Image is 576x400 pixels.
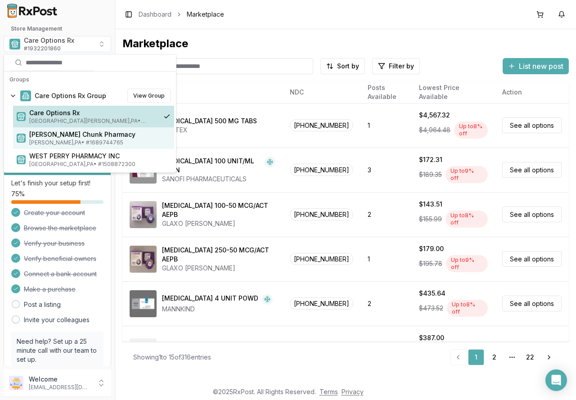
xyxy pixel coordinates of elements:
a: See all options [502,296,562,311]
div: [MEDICAL_DATA] 4 UNIT POWD [162,294,258,305]
p: Need help? Set up a 25 minute call with our team to set up. [17,337,98,364]
td: 2 [360,192,412,237]
div: $435.64 [419,289,445,298]
img: RxPost Logo [4,4,61,18]
a: Dashboard [139,10,171,19]
div: GLAXO [PERSON_NAME] [162,264,275,273]
span: [GEOGRAPHIC_DATA][PERSON_NAME] , PA • # 1932201860 [29,117,156,125]
div: Open Intercom Messenger [545,369,567,391]
span: # 1932201860 [24,45,61,52]
a: List new post [503,63,569,72]
a: Go to next page [540,349,558,365]
button: List new post [503,58,569,74]
a: See all options [502,207,562,222]
a: See all options [502,162,562,178]
div: [MEDICAL_DATA] 100-50 MCG/ACT AEPB [162,201,275,219]
span: Connect a bank account [24,270,97,279]
th: NDC [283,81,360,103]
td: 2 [360,326,412,378]
span: $195.78 [419,259,442,268]
div: $179.00 [419,244,444,253]
span: [PERSON_NAME] Chunk Pharmacy [29,130,171,139]
span: [PHONE_NUMBER] [290,208,353,220]
nav: pagination [450,349,558,365]
div: Marketplace [122,36,569,51]
a: Privacy [342,388,364,396]
td: 1 [360,237,412,281]
button: View Group [127,89,171,103]
div: Showing 1 to 15 of 316 entries [133,353,211,362]
div: APOTEX [162,126,257,135]
span: [PHONE_NUMBER] [290,297,353,310]
a: See all options [502,117,562,133]
th: Drug Name [122,81,283,103]
a: Invite your colleagues [24,315,90,324]
div: Up to 9 % off [446,255,488,272]
a: 2 [486,349,502,365]
div: $4,567.32 [419,111,450,120]
div: $172.31 [419,155,442,164]
span: $4,964.48 [419,126,450,135]
span: Care Options Rx [29,108,156,117]
th: Action [495,81,569,103]
div: SANOFI PHARMACEUTICALS [162,175,275,184]
span: [PHONE_NUMBER] [290,119,353,131]
span: Browse the marketplace [24,224,96,233]
span: WEST PERRY PHARMACY INC [29,152,171,161]
p: [EMAIL_ADDRESS][DOMAIN_NAME] [29,384,91,391]
span: [PHONE_NUMBER] [290,253,353,265]
p: Welcome [29,375,91,384]
img: Advair Diskus 250-50 MCG/ACT AEPB [130,246,157,273]
span: Create your account [24,208,85,217]
a: 1 [468,349,484,365]
span: Sort by [337,62,359,71]
div: Up to 8 % off [445,211,488,228]
h2: Store Management [4,25,111,32]
img: Altrixa TABS [130,338,157,365]
a: See all options [502,251,562,267]
span: Filter by [389,62,414,71]
span: $473.52 [419,304,443,313]
span: [PERSON_NAME] , PA • # 1689744765 [29,139,171,146]
div: [MEDICAL_DATA] 250-50 MCG/ACT AEPB [162,246,275,264]
span: Verify beneficial owners [24,254,96,263]
div: [MEDICAL_DATA] 500 MG TABS [162,117,257,126]
img: Advair Diskus 100-50 MCG/ACT AEPB [130,201,157,228]
div: Up to 8 % off [447,300,488,317]
p: Let's finish your setup first! [11,179,103,188]
a: Terms [319,388,338,396]
button: Filter by [372,58,420,74]
a: Post a listing [24,300,61,309]
span: Make a purchase [24,285,76,294]
div: $143.51 [419,200,442,209]
span: List new post [519,61,563,72]
span: $189.35 [419,170,442,179]
td: 1 [360,103,412,148]
div: Up to 8 % off [454,121,488,139]
button: Select a view [4,36,111,52]
span: Care Options Rx [24,36,74,45]
div: GLAXO [PERSON_NAME] [162,219,275,228]
span: Care Options Rx Group [35,91,106,100]
div: Up to 9 % off [445,166,488,183]
th: Posts Available [360,81,412,103]
span: Marketplace [187,10,224,19]
a: 22 [522,349,538,365]
div: [MEDICAL_DATA] 100 UNIT/ML SOPN [162,157,261,175]
span: [GEOGRAPHIC_DATA] , PA • # 1508872300 [29,161,171,168]
span: 75 % [11,189,25,198]
td: 3 [360,148,412,192]
img: User avatar [9,376,23,390]
td: 2 [360,281,412,326]
span: $155.99 [419,215,442,224]
span: Verify your business [24,239,85,248]
div: Groups [6,73,174,86]
div: $387.00 [419,333,444,342]
div: MANNKIND [162,305,273,314]
img: Afrezza 4 UNIT POWD [130,290,157,317]
nav: breadcrumb [139,10,224,19]
span: [PHONE_NUMBER] [290,164,353,176]
a: Book a call [17,364,51,372]
button: Sort by [320,58,365,74]
th: Lowest Price Available [412,81,495,103]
